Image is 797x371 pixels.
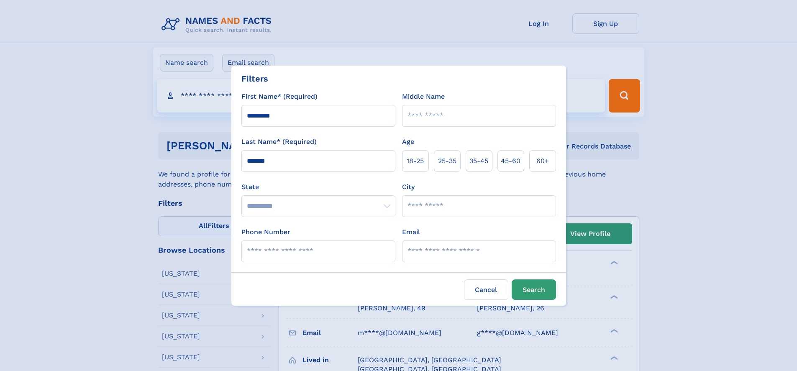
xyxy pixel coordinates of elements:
[241,72,268,85] div: Filters
[241,182,395,192] label: State
[438,156,456,166] span: 25‑35
[402,182,415,192] label: City
[402,92,445,102] label: Middle Name
[501,156,520,166] span: 45‑60
[402,227,420,237] label: Email
[241,137,317,147] label: Last Name* (Required)
[469,156,488,166] span: 35‑45
[464,279,508,300] label: Cancel
[536,156,549,166] span: 60+
[407,156,424,166] span: 18‑25
[241,92,318,102] label: First Name* (Required)
[512,279,556,300] button: Search
[402,137,414,147] label: Age
[241,227,290,237] label: Phone Number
